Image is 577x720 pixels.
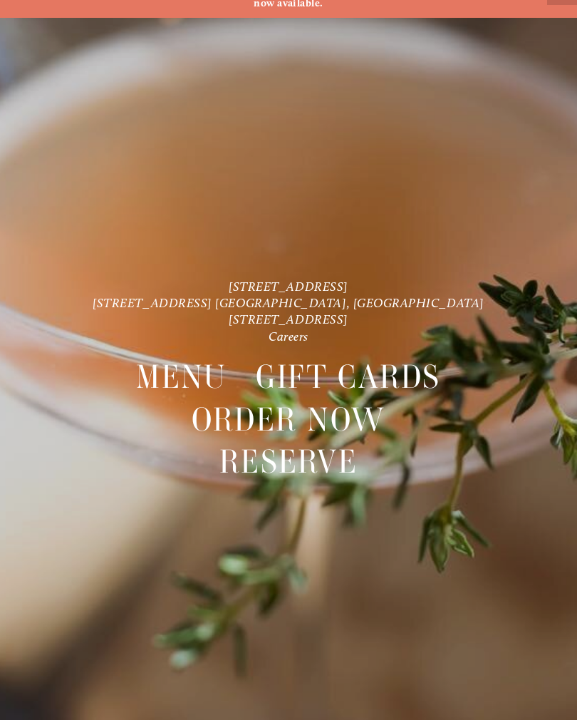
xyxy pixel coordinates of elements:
[229,312,348,326] a: [STREET_ADDRESS]
[256,356,441,398] a: Gift Cards
[269,329,308,344] a: Careers
[93,295,484,310] a: [STREET_ADDRESS] [GEOGRAPHIC_DATA], [GEOGRAPHIC_DATA]
[229,279,348,294] a: [STREET_ADDRESS]
[219,441,358,483] span: Reserve
[192,398,386,441] span: Order Now
[136,356,227,398] a: Menu
[192,398,386,441] a: Order Now
[219,441,358,483] a: Reserve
